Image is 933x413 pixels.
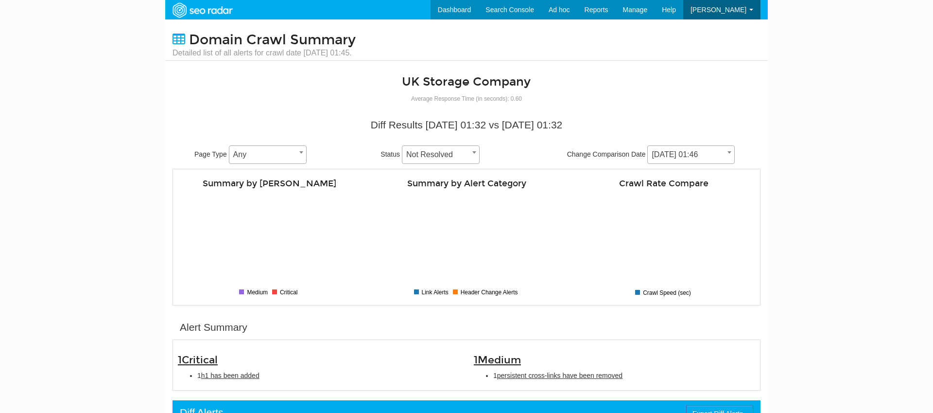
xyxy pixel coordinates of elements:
span: Not Resolved [402,148,479,162]
span: Manage [623,6,648,14]
img: SEORadar [169,1,236,19]
span: Any [229,145,307,164]
span: Domain Crawl Summary [189,32,356,48]
span: persistent cross-links have been removed [497,372,622,379]
small: Average Response Time (in seconds): 0.60 [411,95,522,102]
span: Change Comparison Date [567,150,646,158]
span: Ad hoc [549,6,570,14]
span: h1 has been added [201,372,259,379]
span: Help [662,6,676,14]
span: Status [380,150,400,158]
span: Not Resolved [402,145,480,164]
a: UK Storage Company [402,74,531,89]
li: 1 [493,371,755,380]
span: 10/02/2025 01:46 [648,148,734,162]
span: 10/02/2025 01:46 [647,145,735,164]
small: Detailed list of all alerts for crawl date [DATE] 01:45. [173,48,356,58]
h4: Summary by [PERSON_NAME] [178,179,361,188]
span: Any [229,148,306,162]
span: Critical [182,354,218,366]
span: 1 [474,354,521,366]
h4: Crawl Rate Compare [572,179,755,188]
li: 1 [197,371,459,380]
div: Diff Results [DATE] 01:32 vs [DATE] 01:32 [180,118,753,132]
h4: Summary by Alert Category [375,179,558,188]
span: Medium [478,354,521,366]
span: 1 [178,354,218,366]
div: Alert Summary [180,320,247,335]
span: Reports [585,6,608,14]
span: [PERSON_NAME] [691,6,746,14]
span: Page Type [194,150,227,158]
